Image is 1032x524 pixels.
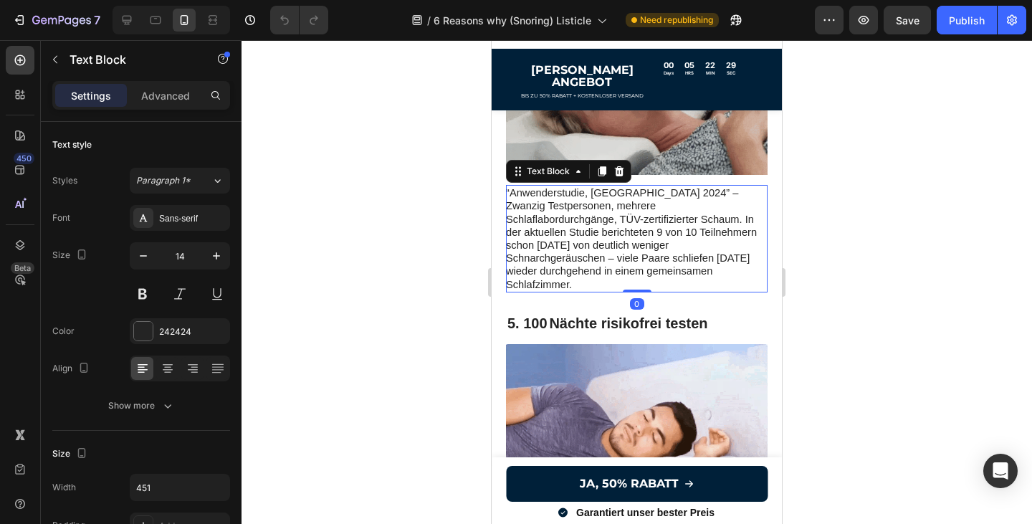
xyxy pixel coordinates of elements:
div: 450 [14,153,34,164]
div: Publish [949,13,985,28]
p: 7 [94,11,100,29]
div: Font [52,211,70,224]
input: Auto [130,475,229,500]
div: Size [52,444,90,464]
div: Undo/Redo [270,6,328,34]
button: Paragraph 1* [130,168,230,194]
span: Need republishing [640,14,713,27]
span: / [427,13,431,28]
span: Paragraph 1* [136,174,191,187]
div: Sans-serif [159,212,226,225]
button: Show more [52,393,230,419]
div: Open Intercom Messenger [983,454,1018,488]
div: Text style [52,138,92,151]
p: Advanced [141,88,190,103]
span: Save [896,14,919,27]
button: Publish [937,6,997,34]
div: Beta [11,262,34,274]
button: 7 [6,6,107,34]
div: Align [52,359,92,378]
div: Color [52,325,75,338]
p: Settings [71,88,111,103]
div: Size [52,246,90,265]
div: 242424 [159,325,226,338]
div: Show more [108,399,175,413]
div: Styles [52,174,77,187]
p: Text Block [70,51,191,68]
div: Width [52,481,76,494]
iframe: Design area [492,40,782,524]
button: Save [884,6,931,34]
img: gempages_432750572815254551-5cd8faaa-21da-4943-932b-8778b0736614.webp [14,304,276,490]
span: 6 Reasons why (Snoring) Listicle [434,13,591,28]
